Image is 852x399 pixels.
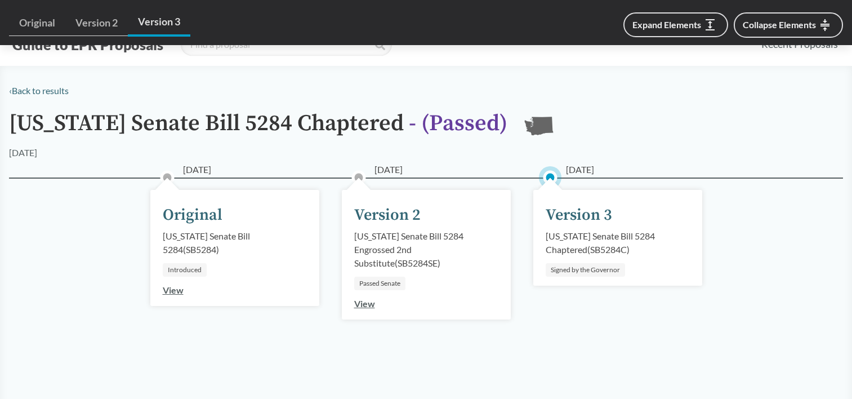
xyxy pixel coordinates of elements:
[9,10,65,36] a: Original
[566,163,594,176] span: [DATE]
[546,263,625,277] div: Signed by the Governor
[546,229,690,256] div: [US_STATE] Senate Bill 5284 Chaptered ( SB5284C )
[354,298,375,309] a: View
[409,109,507,138] span: - ( Passed )
[163,285,184,295] a: View
[546,203,612,227] div: Version 3
[65,10,128,36] a: Version 2
[9,146,37,159] div: [DATE]
[354,277,405,290] div: Passed Senate
[623,12,728,37] button: Expand Elements
[163,263,207,277] div: Introduced
[354,229,498,270] div: [US_STATE] Senate Bill 5284 Engrossed 2nd Substitute ( SB5284SE )
[734,12,843,38] button: Collapse Elements
[9,111,507,146] h1: [US_STATE] Senate Bill 5284 Chaptered
[183,163,211,176] span: [DATE]
[128,9,190,37] a: Version 3
[354,203,421,227] div: Version 2
[163,229,307,256] div: [US_STATE] Senate Bill 5284 ( SB5284 )
[9,85,69,96] a: ‹Back to results
[163,203,222,227] div: Original
[374,163,403,176] span: [DATE]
